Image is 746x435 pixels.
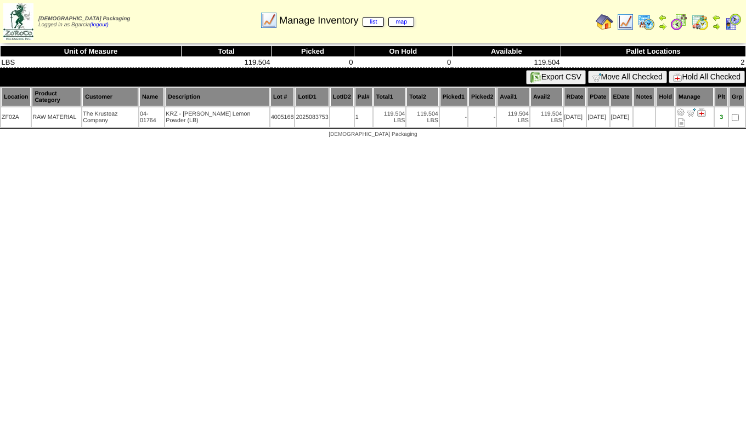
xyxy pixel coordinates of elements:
[279,15,414,26] span: Manage Inventory
[406,88,439,106] th: Total2
[468,88,496,106] th: Picked2
[452,57,561,68] td: 119.504
[715,114,727,121] div: 3
[564,88,586,106] th: RDate
[561,57,746,68] td: 2
[530,88,563,106] th: Avail2
[611,107,632,127] td: [DATE]
[355,88,372,106] th: Pal#
[729,88,745,106] th: Grp
[596,13,613,31] img: home.gif
[1,107,31,127] td: ZF02A
[330,88,354,106] th: LotID2
[526,70,586,84] button: Export CSV
[139,88,164,106] th: Name
[561,46,746,57] th: Pallet Locations
[374,107,406,127] td: 119.504 LBS
[691,13,709,31] img: calendarinout.gif
[530,107,563,127] td: 119.504 LBS
[687,108,696,117] img: Move
[388,17,414,27] a: map
[712,13,721,22] img: arrowleft.gif
[406,107,439,127] td: 119.504 LBS
[634,88,655,106] th: Notes
[139,107,164,127] td: 04-01764
[329,131,417,138] span: [DEMOGRAPHIC_DATA] Packaging
[270,107,295,127] td: 4005168
[611,88,632,106] th: EDate
[587,107,609,127] td: [DATE]
[678,118,685,127] i: Note
[468,107,496,127] td: -
[82,107,138,127] td: The Krusteaz Company
[272,46,354,57] th: Picked
[673,73,682,82] img: hold.gif
[38,16,130,28] span: Logged in as Bgarcia
[32,88,81,106] th: Product Category
[452,46,561,57] th: Available
[658,13,667,22] img: arrowleft.gif
[272,57,354,68] td: 0
[354,46,453,57] th: On Hold
[363,17,384,27] a: list
[295,107,329,127] td: 2025083753
[676,108,685,117] img: Adjust
[656,88,675,106] th: Hold
[1,46,182,57] th: Unit of Measure
[658,22,667,31] img: arrowright.gif
[497,88,529,106] th: Avail1
[715,88,728,106] th: Plt
[530,72,541,83] img: excel.gif
[637,13,655,31] img: calendarprod.gif
[724,13,742,31] img: calendarcustomer.gif
[374,88,406,106] th: Total1
[181,57,271,68] td: 119.504
[440,107,467,127] td: -
[295,88,329,106] th: LotID1
[1,57,182,68] td: LBS
[617,13,634,31] img: line_graph.gif
[82,88,138,106] th: Customer
[497,107,529,127] td: 119.504 LBS
[32,107,81,127] td: RAW MATERIAL
[588,71,667,83] button: Move All Checked
[587,88,609,106] th: PDate
[38,16,130,22] span: [DEMOGRAPHIC_DATA] Packaging
[355,107,372,127] td: 1
[592,73,601,82] img: cart.gif
[354,57,453,68] td: 0
[564,107,586,127] td: [DATE]
[697,108,706,117] img: Manage Hold
[181,46,271,57] th: Total
[712,22,721,31] img: arrowright.gif
[440,88,467,106] th: Picked1
[165,107,269,127] td: KRZ - [PERSON_NAME] Lemon Powder (LB)
[676,88,714,106] th: Manage
[165,88,269,106] th: Description
[3,3,33,40] img: zoroco-logo-small.webp
[270,88,295,106] th: Lot #
[260,12,278,29] img: line_graph.gif
[90,22,109,28] a: (logout)
[669,71,745,83] button: Hold All Checked
[1,88,31,106] th: Location
[670,13,688,31] img: calendarblend.gif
